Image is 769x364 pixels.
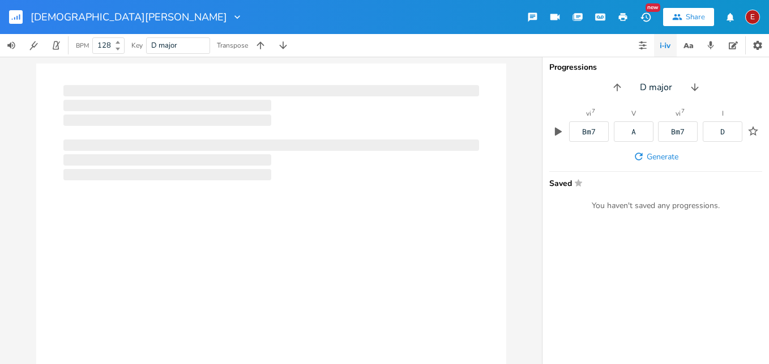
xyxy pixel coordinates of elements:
[681,108,685,114] sup: 7
[640,81,672,94] span: D major
[634,7,657,27] button: New
[629,146,683,167] button: Generate
[151,40,177,50] span: D major
[76,43,89,49] div: BPM
[631,128,636,136] div: A
[217,42,248,49] div: Transpose
[131,42,143,49] div: Key
[582,128,596,136] div: Bm7
[549,64,762,71] div: Progressions
[745,10,760,24] div: ECMcCready
[722,110,724,117] div: I
[720,128,725,136] div: D
[745,4,760,30] button: E
[31,12,227,22] span: [DEMOGRAPHIC_DATA][PERSON_NAME]
[671,128,685,136] div: Bm7
[663,8,714,26] button: Share
[646,3,660,12] div: New
[647,151,678,162] span: Generate
[592,108,595,114] sup: 7
[549,201,762,211] div: You haven't saved any progressions.
[586,110,591,117] div: vi
[676,110,681,117] div: vi
[686,12,705,22] div: Share
[549,179,755,187] span: Saved
[631,110,636,117] div: V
